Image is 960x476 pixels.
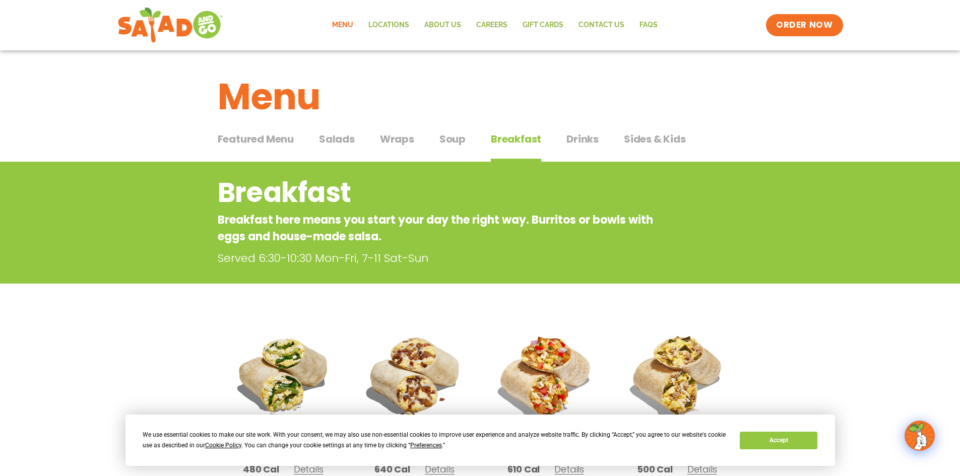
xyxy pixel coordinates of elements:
a: GIFT CARDS [515,14,571,37]
span: Sides & Kids [624,131,686,147]
div: Cookie Consent Prompt [125,415,835,466]
img: Product photo for Southwest [619,318,735,434]
img: Product photo for Fiesta [488,318,604,434]
span: 610 Cal [507,462,540,476]
a: Careers [469,14,515,37]
img: new-SAG-logo-768×292 [117,5,224,45]
span: ORDER NOW [776,19,833,31]
a: About Us [417,14,469,37]
img: wpChatIcon [906,422,934,450]
span: 500 Cal [637,462,673,476]
span: 480 Cal [243,462,279,476]
span: Salads [319,131,355,147]
h1: Menu [218,70,743,124]
p: Breakfast here means you start your day the right way. Burritos or bowls with eggs and house-made... [218,212,662,245]
span: Details [294,463,324,475]
button: Accept [740,432,817,449]
span: Breakfast [491,131,541,147]
img: Product photo for Mediterranean Breakfast Burrito [225,318,342,434]
img: Product photo for Traditional [356,318,473,434]
a: ORDER NOW [766,14,843,36]
a: FAQs [632,14,665,37]
span: Drinks [566,131,599,147]
a: Contact Us [571,14,632,37]
div: Tabbed content [218,128,743,162]
span: Cookie Policy [205,442,241,449]
span: Details [687,463,717,475]
nav: Menu [325,14,665,37]
span: Soup [439,131,466,147]
span: Featured Menu [218,131,294,147]
p: Served 6:30-10:30 Mon-Fri, 7-11 Sat-Sun [218,250,666,266]
span: Preferences [410,442,442,449]
span: 640 Cal [374,462,410,476]
span: Wraps [380,131,414,147]
a: Locations [361,14,417,37]
a: Menu [325,14,361,37]
span: Details [425,463,455,475]
div: We use essential cookies to make our site work. With your consent, we may also use non-essential ... [143,430,728,451]
h2: Breakfast [218,172,662,213]
span: Details [554,463,584,475]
